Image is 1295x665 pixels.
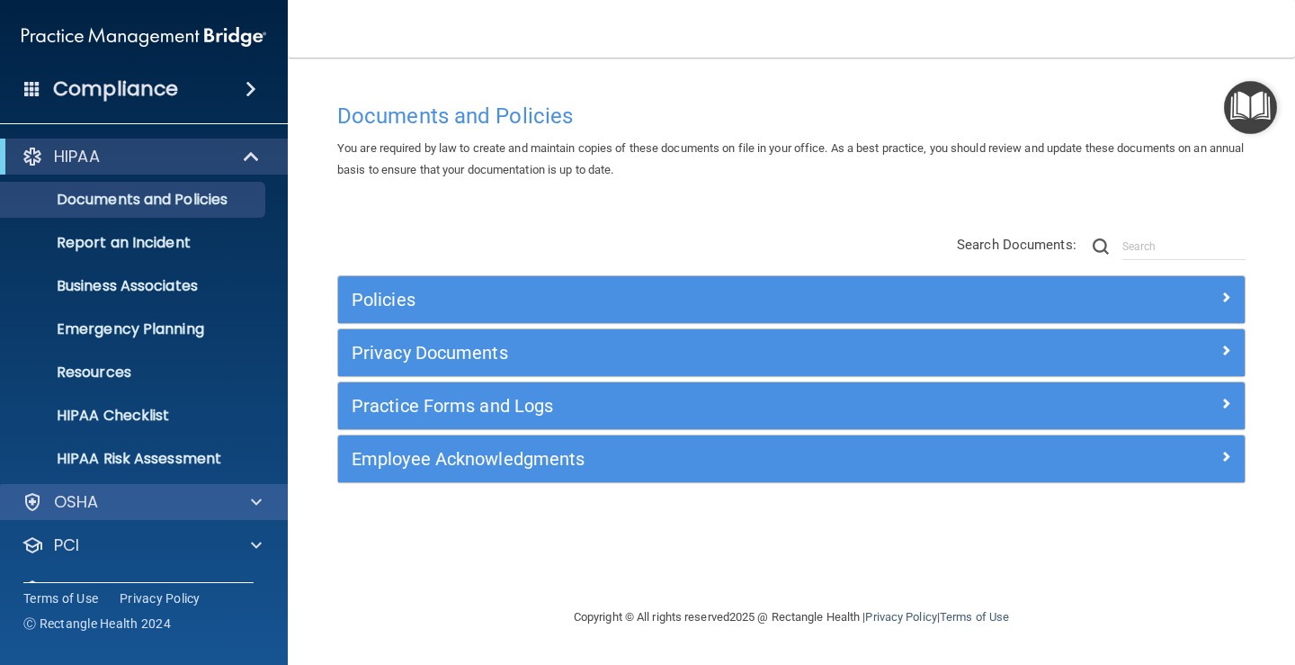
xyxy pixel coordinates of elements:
[23,615,171,633] span: Ⓒ Rectangle Health 2024
[12,407,257,425] p: HIPAA Checklist
[1224,81,1277,134] button: Open Resource Center
[54,146,100,167] p: HIPAA
[23,589,98,607] a: Terms of Use
[22,491,262,513] a: OSHA
[12,234,257,252] p: Report an Incident
[120,589,201,607] a: Privacy Policy
[22,146,261,167] a: HIPAA
[53,76,178,102] h4: Compliance
[352,445,1231,473] a: Employee Acknowledgments
[352,449,1005,469] h5: Employee Acknowledgments
[352,343,1005,363] h5: Privacy Documents
[352,396,1005,416] h5: Practice Forms and Logs
[54,491,99,513] p: OSHA
[12,191,257,209] p: Documents and Policies
[463,589,1120,646] div: Copyright © All rights reserved 2025 @ Rectangle Health | |
[22,19,266,55] img: PMB logo
[12,450,257,468] p: HIPAA Risk Assessment
[337,141,1244,176] span: You are required by law to create and maintain copies of these documents on file in your office. ...
[984,538,1273,610] iframe: Drift Widget Chat Controller
[1122,233,1246,260] input: Search
[957,237,1076,253] span: Search Documents:
[865,610,936,624] a: Privacy Policy
[337,104,1246,128] h4: Documents and Policies
[12,277,257,295] p: Business Associates
[54,578,224,599] p: OfficeSafe University
[940,610,1009,624] a: Terms of Use
[54,535,79,556] p: PCI
[12,364,257,382] p: Resources
[352,285,1231,314] a: Policies
[352,391,1231,420] a: Practice Forms and Logs
[1093,238,1109,255] img: ic-search.3b580494.png
[352,290,1005,310] h5: Policies
[22,535,262,556] a: PCI
[22,578,262,599] a: OfficeSafe University
[352,338,1231,367] a: Privacy Documents
[12,320,257,338] p: Emergency Planning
